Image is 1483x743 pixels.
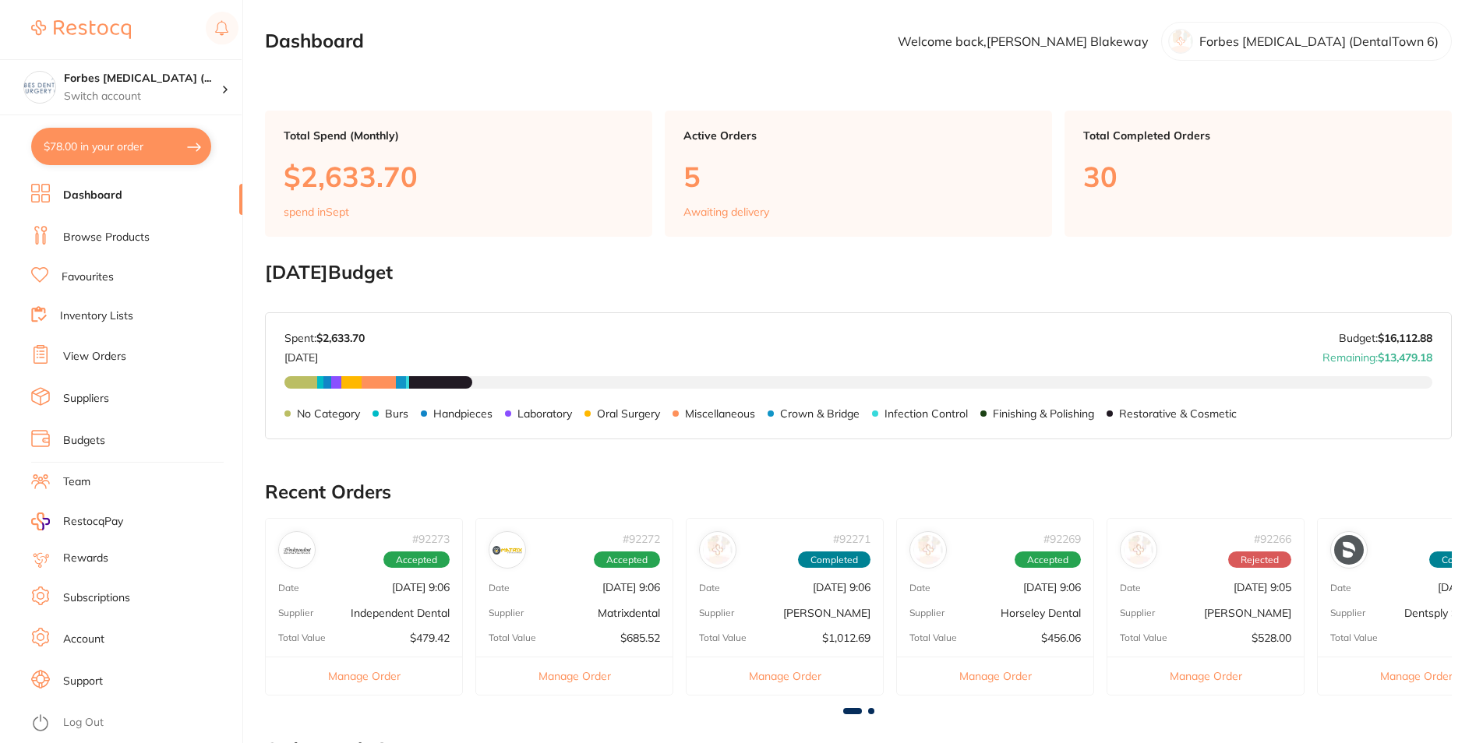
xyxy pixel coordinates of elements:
p: Active Orders [683,129,1033,142]
p: 5 [683,160,1033,192]
a: Support [63,674,103,689]
a: Dashboard [63,188,122,203]
p: Total Value [489,632,536,643]
p: $685.52 [620,632,660,644]
a: View Orders [63,349,126,364]
p: No Category [297,407,360,420]
img: Forbes Dental Surgery (DentalTown 6) [24,72,55,103]
button: Manage Order [687,657,883,695]
button: Manage Order [266,657,462,695]
strong: $2,633.70 [316,331,365,345]
h2: [DATE] Budget [265,262,1452,283]
p: Supplier [278,607,313,618]
p: [DATE] 9:06 [392,581,450,593]
a: Restocq Logo [31,12,131,48]
img: Matrixdental [493,535,522,565]
p: Date [699,583,720,593]
p: Supplier [1330,607,1365,618]
p: $528.00 [1252,632,1291,644]
p: # 92271 [833,533,870,545]
span: RestocqPay [63,514,123,530]
p: Supplier [1120,607,1155,618]
p: Independent Dental [351,607,450,619]
p: Welcome back, [PERSON_NAME] Blakeway [898,34,1149,48]
p: Forbes [MEDICAL_DATA] (DentalTown 6) [1199,34,1439,48]
button: Manage Order [897,657,1093,695]
img: Henry Schein Halas [703,535,733,565]
span: Accepted [1015,551,1081,569]
p: Crown & Bridge [780,407,860,420]
button: $78.00 in your order [31,128,211,165]
a: Inventory Lists [60,308,133,324]
p: Infection Control [885,407,968,420]
img: Adam Dental [1124,535,1153,565]
a: Rewards [63,551,108,566]
a: Active Orders5Awaiting delivery [665,111,1052,237]
a: Team [63,474,90,490]
a: Favourites [62,269,114,285]
p: # 92273 [412,533,450,545]
span: Completed [798,551,870,569]
p: [DATE] 9:06 [1023,581,1081,593]
p: Total Value [909,632,957,643]
p: Burs [385,407,408,420]
p: # 92272 [623,533,660,545]
a: Log Out [63,715,104,731]
p: Restorative & Cosmetic [1119,407,1237,420]
strong: $16,112.88 [1378,331,1432,345]
p: $1,012.69 [822,632,870,644]
img: Independent Dental [282,535,312,565]
p: Total Value [1120,632,1167,643]
a: Account [63,632,104,647]
a: Total Completed Orders30 [1065,111,1452,237]
img: Horseley Dental [913,535,943,565]
strong: $13,479.18 [1378,350,1432,364]
p: # 92266 [1254,533,1291,545]
h4: Forbes Dental Surgery (DentalTown 6) [64,71,221,86]
button: Manage Order [1107,657,1304,695]
p: Matrixdental [598,607,660,619]
img: Dentsply Sirona [1334,535,1364,565]
p: Horseley Dental [1001,607,1081,619]
p: Date [1120,583,1141,593]
p: [DATE] 9:06 [602,581,660,593]
p: [DATE] 9:06 [813,581,870,593]
p: [DATE] 9:05 [1234,581,1291,593]
a: Suppliers [63,391,109,407]
p: Laboratory [517,407,572,420]
p: Remaining: [1322,345,1432,364]
p: $2,633.70 [284,160,634,192]
p: Supplier [489,607,524,618]
p: [PERSON_NAME] [1204,607,1291,619]
p: [DATE] [284,345,365,364]
p: # 92269 [1043,533,1081,545]
p: Date [1330,583,1351,593]
p: Total Spend (Monthly) [284,129,634,142]
a: Total Spend (Monthly)$2,633.70spend inSept [265,111,652,237]
p: Total Completed Orders [1083,129,1433,142]
p: Supplier [699,607,734,618]
p: $479.42 [410,632,450,644]
p: Finishing & Polishing [993,407,1094,420]
h2: Dashboard [265,30,364,52]
p: Date [278,583,299,593]
p: Total Value [278,632,326,643]
span: Accepted [594,551,660,569]
p: Total Value [699,632,747,643]
p: Total Value [1330,632,1378,643]
p: spend in Sept [284,206,349,218]
p: Miscellaneous [685,407,755,420]
button: Manage Order [476,657,673,695]
a: Budgets [63,433,105,449]
p: Awaiting delivery [683,206,769,218]
p: Date [909,583,930,593]
img: RestocqPay [31,512,50,530]
p: Supplier [909,607,945,618]
p: Oral Surgery [597,407,660,420]
p: Handpieces [433,407,493,420]
span: Rejected [1228,551,1291,569]
span: Accepted [383,551,450,569]
p: 30 [1083,160,1433,192]
p: [PERSON_NAME] [783,607,870,619]
a: Subscriptions [63,590,130,606]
